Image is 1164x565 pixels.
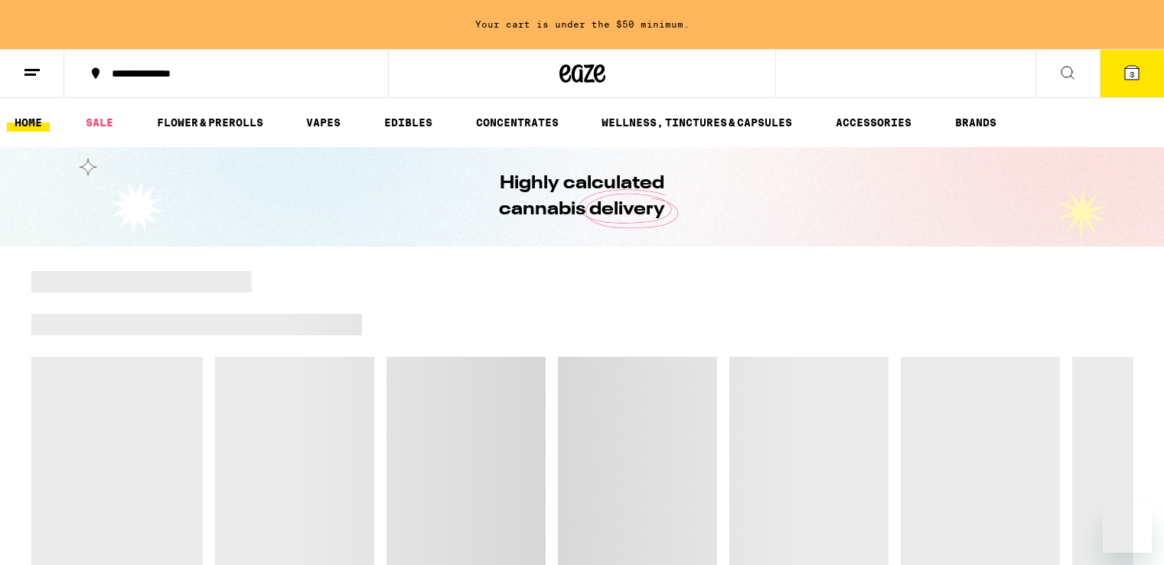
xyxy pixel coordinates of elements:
a: BRANDS [947,113,1004,132]
a: VAPES [298,113,348,132]
a: FLOWER & PREROLLS [149,113,271,132]
h1: Highly calculated cannabis delivery [456,171,709,223]
a: SALE [78,113,121,132]
a: HOME [7,113,50,132]
button: 3 [1100,50,1164,97]
a: EDIBLES [377,113,440,132]
a: CONCENTRATES [468,113,566,132]
span: 3 [1130,70,1134,79]
a: WELLNESS, TINCTURES & CAPSULES [594,113,800,132]
a: ACCESSORIES [828,113,919,132]
iframe: Button to launch messaging window [1103,504,1152,553]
